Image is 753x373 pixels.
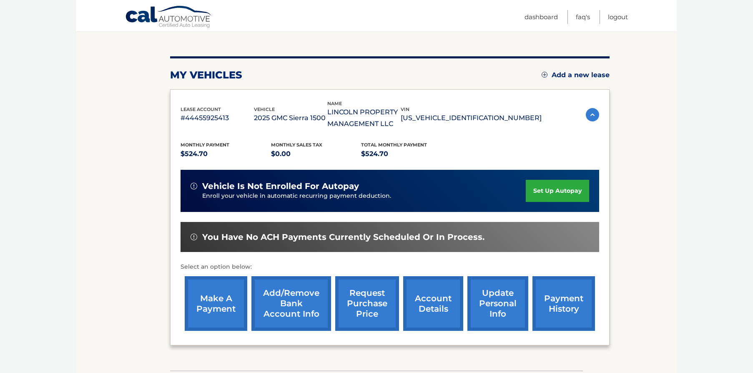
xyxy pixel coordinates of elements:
[401,112,542,124] p: [US_VEHICLE_IDENTIFICATION_NUMBER]
[181,148,271,160] p: $524.70
[170,69,242,81] h2: my vehicles
[361,148,452,160] p: $524.70
[467,276,528,331] a: update personal info
[586,108,599,121] img: accordion-active.svg
[202,232,484,242] span: You have no ACH payments currently scheduled or in process.
[271,148,361,160] p: $0.00
[542,71,610,79] a: Add a new lease
[403,276,463,331] a: account details
[576,10,590,24] a: FAQ's
[271,142,322,148] span: Monthly sales Tax
[251,276,331,331] a: Add/Remove bank account info
[526,180,589,202] a: set up autopay
[335,276,399,331] a: request purchase price
[181,142,229,148] span: Monthly Payment
[181,112,254,124] p: #44455925413
[191,234,197,240] img: alert-white.svg
[327,106,401,130] p: LINCOLN PROPERTY MANAGEMENT LLC
[191,183,197,189] img: alert-white.svg
[125,5,213,30] a: Cal Automotive
[254,106,275,112] span: vehicle
[202,192,526,201] p: Enroll your vehicle in automatic recurring payment deduction.
[525,10,558,24] a: Dashboard
[532,276,595,331] a: payment history
[401,106,409,112] span: vin
[181,106,221,112] span: lease account
[181,262,599,272] p: Select an option below:
[327,101,342,106] span: name
[254,112,327,124] p: 2025 GMC Sierra 1500
[361,142,427,148] span: Total Monthly Payment
[542,72,547,78] img: add.svg
[608,10,628,24] a: Logout
[185,276,247,331] a: make a payment
[202,181,359,192] span: vehicle is not enrolled for autopay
